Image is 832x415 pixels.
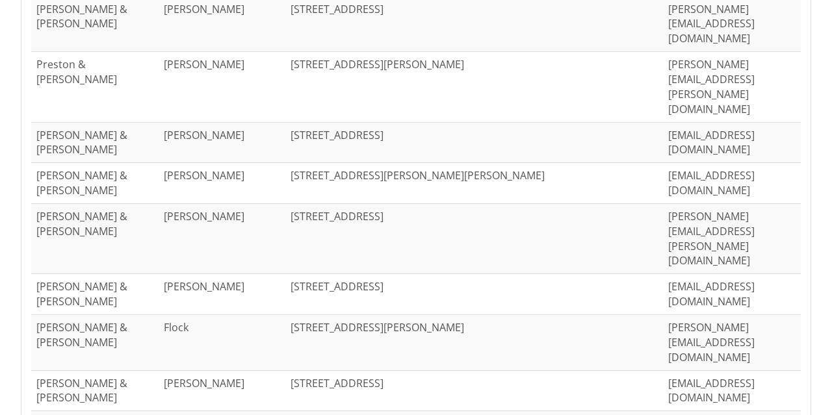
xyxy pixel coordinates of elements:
td: [PERSON_NAME] & [PERSON_NAME] [31,163,159,204]
td: [PERSON_NAME] & [PERSON_NAME] [31,314,159,370]
td: [STREET_ADDRESS] [285,274,663,315]
td: [PERSON_NAME][EMAIL_ADDRESS][DOMAIN_NAME] [663,314,790,370]
td: [EMAIL_ADDRESS][DOMAIN_NAME] [663,274,790,315]
td: [EMAIL_ADDRESS][DOMAIN_NAME] [663,122,790,163]
td: [PERSON_NAME] [159,52,286,122]
td: [STREET_ADDRESS][PERSON_NAME] [285,314,663,370]
td: [PERSON_NAME] & [PERSON_NAME] [31,203,159,273]
td: Flock [159,314,286,370]
td: [EMAIL_ADDRESS][DOMAIN_NAME] [663,370,790,411]
td: [STREET_ADDRESS] [285,122,663,163]
td: [STREET_ADDRESS] [285,370,663,411]
td: [PERSON_NAME] [159,274,286,315]
td: [STREET_ADDRESS][PERSON_NAME][PERSON_NAME] [285,163,663,204]
td: [STREET_ADDRESS] [285,203,663,273]
td: [PERSON_NAME] & [PERSON_NAME] [31,274,159,315]
td: [PERSON_NAME] & [PERSON_NAME] [31,122,159,163]
td: [PERSON_NAME][EMAIL_ADDRESS][PERSON_NAME][DOMAIN_NAME] [663,52,790,122]
td: Preston & [PERSON_NAME] [31,52,159,122]
td: [PERSON_NAME] & [PERSON_NAME] [31,370,159,411]
td: [PERSON_NAME][EMAIL_ADDRESS][PERSON_NAME][DOMAIN_NAME] [663,203,790,273]
td: [PERSON_NAME] [159,203,286,273]
td: [STREET_ADDRESS][PERSON_NAME] [285,52,663,122]
td: [PERSON_NAME] [159,370,286,411]
td: [PERSON_NAME] [159,122,286,163]
td: [PERSON_NAME] [159,163,286,204]
td: [EMAIL_ADDRESS][DOMAIN_NAME] [663,163,790,204]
